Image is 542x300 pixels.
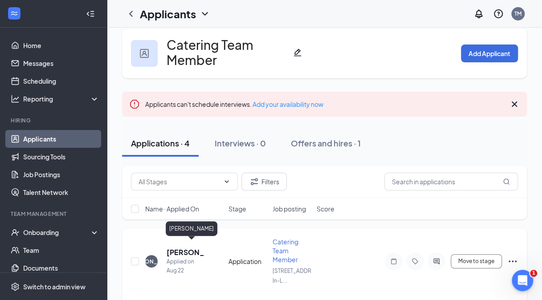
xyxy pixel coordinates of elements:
span: 1 [530,270,537,277]
svg: ChevronDown [223,178,230,185]
div: Offers and hires · 1 [291,138,361,149]
a: Applicants [23,130,99,148]
span: [STREET_ADDRESS] In-L ... [273,268,323,284]
div: Hiring [11,117,98,124]
h5: [PERSON_NAME] [167,247,204,257]
div: TM [514,10,522,17]
iframe: Intercom live chat [512,270,533,291]
span: Name · Applied On [145,204,199,213]
span: Stage [228,204,246,213]
a: Documents [23,259,99,277]
svg: Ellipses [507,256,518,267]
svg: Note [388,258,399,265]
svg: ChevronLeft [126,8,136,19]
a: Team [23,241,99,259]
div: Reporting [23,94,100,103]
div: Application [228,257,267,266]
div: Applications · 4 [131,138,190,149]
div: [PERSON_NAME] [129,258,175,265]
img: user icon [140,49,149,58]
div: Applied on Aug 22 [167,257,204,275]
div: Switch to admin view [23,282,86,291]
div: Team Management [11,210,98,218]
a: Add your availability now [253,100,323,108]
a: Talent Network [23,183,99,201]
button: Add Applicant [461,45,518,62]
button: Move to stage [451,254,502,268]
svg: MagnifyingGlass [503,178,510,185]
h1: Applicants [140,6,196,21]
svg: Analysis [11,94,20,103]
svg: Notifications [473,8,484,19]
svg: Settings [11,282,20,291]
div: Interviews · 0 [215,138,266,149]
svg: ChevronDown [200,8,210,19]
a: Scheduling [23,72,99,90]
svg: Pencil [293,48,302,57]
span: Job posting [273,204,306,213]
svg: Filter [249,176,260,187]
svg: Cross [509,99,520,109]
a: Messages [23,54,99,72]
a: Sourcing Tools [23,148,99,166]
span: Score [317,204,334,213]
svg: WorkstreamLogo [10,9,19,18]
svg: QuestionInfo [493,8,504,19]
svg: UserCheck [11,228,20,237]
div: Onboarding [23,228,92,237]
input: Search in applications [384,173,518,191]
span: Catering Team Member [273,238,298,264]
a: Job Postings [23,166,99,183]
svg: Error [129,99,140,109]
svg: ActiveChat [431,258,442,265]
a: Home [23,36,99,54]
svg: Collapse [86,9,95,18]
div: [PERSON_NAME] [166,221,217,236]
input: All Stages [139,177,220,186]
span: Applicants can't schedule interviews. [145,100,323,108]
button: Filter Filters [241,173,287,191]
h3: Catering Team Member [167,37,289,68]
svg: Tag [410,258,420,265]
